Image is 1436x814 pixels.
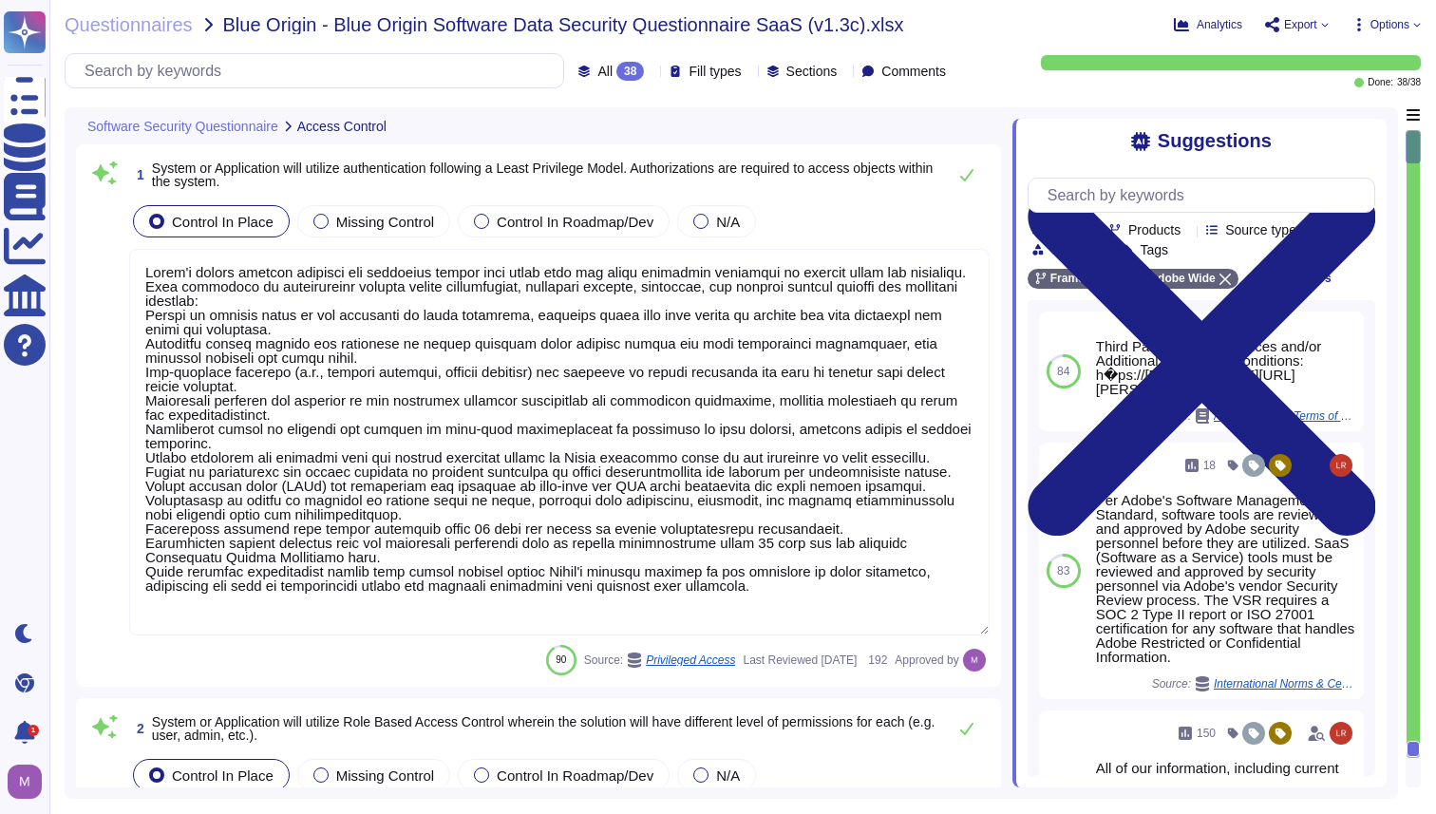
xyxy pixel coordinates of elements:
span: Analytics [1197,19,1242,30]
span: 90 [556,654,566,665]
div: Per Adobe's Software Management Standard, software tools are reviewed and approved by Adobe secur... [1096,493,1356,664]
span: Blue Origin - Blue Origin Software Data Security Questionnaire SaaS (v1.3c).xlsx [223,15,904,34]
span: Control In Roadmap/Dev [497,214,653,230]
span: Questionnaires [65,15,193,34]
input: Search by keywords [75,54,563,87]
span: Control In Place [172,214,274,230]
span: Source: [1152,676,1356,691]
span: N/A [716,214,740,230]
span: Access Control [297,120,387,133]
span: Export [1284,19,1317,30]
span: Software Security Questionnaire [87,120,278,133]
span: Options [1370,19,1409,30]
button: user [4,761,55,803]
span: Sections [786,65,838,78]
textarea: Lorem'i dolors ametcon adipisci eli seddoeius tempor inci utlab etdo mag aliqu enimadmin veniamqu... [129,249,990,635]
span: 192 [864,654,887,666]
span: 38 / 38 [1397,78,1421,87]
img: user [1330,722,1352,745]
span: System or Application will utilize authentication following a Least Privilege Model. Authorizatio... [152,161,934,189]
div: 38 [616,62,644,81]
img: user [963,649,986,672]
span: Last Reviewed [DATE] [743,654,857,666]
span: 150 [1197,728,1216,739]
span: Control In Roadmap/Dev [497,767,653,784]
span: Control In Place [172,767,274,784]
img: user [1330,454,1352,477]
span: International Norms & Certifications [1214,678,1356,690]
span: 84 [1057,366,1069,377]
span: System or Application will utilize Role Based Access Control wherein the solution will have diffe... [152,714,935,743]
span: 83 [1057,565,1069,577]
span: Fill types [689,65,741,78]
span: All [597,65,613,78]
input: Search by keywords [1038,179,1374,212]
span: Comments [881,65,946,78]
span: Approved by [895,654,958,666]
span: Done: [1368,78,1393,87]
div: 1 [28,725,39,736]
span: Privileged Access [646,654,735,666]
span: 2 [129,722,144,735]
span: Missing Control [336,214,434,230]
img: user [8,765,42,799]
span: Missing Control [336,767,434,784]
span: Source: [584,653,736,668]
button: Analytics [1174,17,1242,32]
span: N/A [716,767,740,784]
span: 1 [129,168,144,181]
